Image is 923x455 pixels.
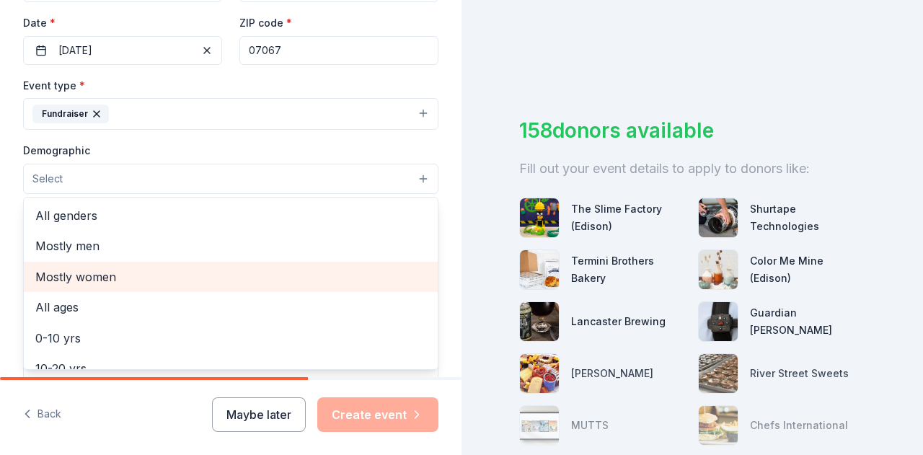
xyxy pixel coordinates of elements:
[35,329,426,348] span: 0-10 yrs
[23,197,438,370] div: Select
[35,268,426,286] span: Mostly women
[35,206,426,225] span: All genders
[32,170,63,187] span: Select
[35,298,426,317] span: All ages
[23,164,438,194] button: Select
[35,237,426,255] span: Mostly men
[35,359,426,378] span: 10-20 yrs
